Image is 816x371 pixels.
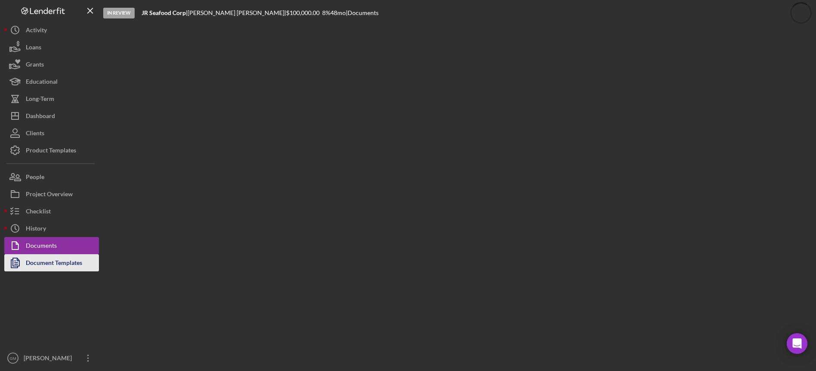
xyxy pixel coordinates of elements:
div: Open Intercom Messenger [787,333,807,354]
div: Product Templates [26,142,76,161]
div: In Review [103,8,135,18]
div: [PERSON_NAME] [22,350,77,369]
div: | [142,9,188,16]
div: Grants [26,56,44,75]
div: | Documents [346,9,379,16]
div: Long-Term [26,90,54,109]
div: Loans [26,39,41,58]
div: 48 mo [330,9,346,16]
button: Project Overview [4,185,99,203]
div: 8 % [322,9,330,16]
button: Documents [4,237,99,254]
button: Activity [4,21,99,39]
div: People [26,168,44,188]
b: JR Seafood Corp [142,9,186,16]
button: People [4,168,99,185]
button: Clients [4,125,99,142]
text: GM [9,356,16,361]
div: Clients [26,125,44,144]
button: Dashboard [4,107,99,125]
div: Activity [26,21,47,41]
button: Educational [4,73,99,90]
div: Document Templates [26,254,82,274]
button: Loans [4,39,99,56]
button: Checklist [4,203,99,220]
button: Grants [4,56,99,73]
div: Dashboard [26,107,55,127]
div: $100,000.00 [286,9,322,16]
button: GM[PERSON_NAME] [4,350,99,367]
div: Project Overview [26,185,73,205]
div: [PERSON_NAME] [PERSON_NAME] | [188,9,286,16]
div: History [26,220,46,239]
button: History [4,220,99,237]
div: Educational [26,73,58,92]
div: Documents [26,237,57,256]
button: Product Templates [4,142,99,159]
button: Document Templates [4,254,99,271]
button: Long-Term [4,90,99,107]
div: Checklist [26,203,51,222]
